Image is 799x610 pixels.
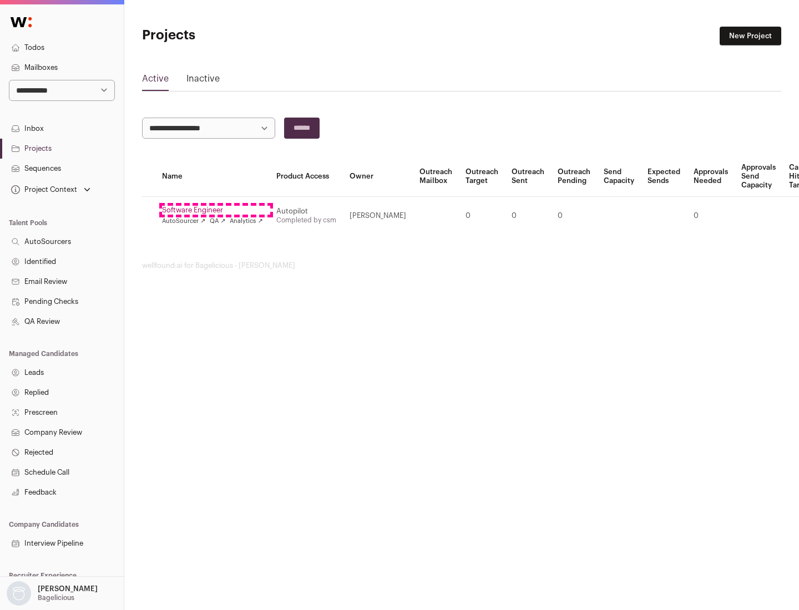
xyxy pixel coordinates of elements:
[276,217,336,223] a: Completed by csm
[459,197,505,235] td: 0
[459,156,505,197] th: Outreach Target
[597,156,641,197] th: Send Capacity
[142,72,169,90] a: Active
[38,593,74,602] p: Bagelicious
[551,156,597,197] th: Outreach Pending
[7,581,31,606] img: nopic.png
[505,156,551,197] th: Outreach Sent
[343,156,413,197] th: Owner
[413,156,459,197] th: Outreach Mailbox
[551,197,597,235] td: 0
[276,207,336,216] div: Autopilot
[186,72,220,90] a: Inactive
[155,156,270,197] th: Name
[720,27,781,45] a: New Project
[9,182,93,197] button: Open dropdown
[4,581,100,606] button: Open dropdown
[142,261,781,270] footer: wellfound:ai for Bagelicious - [PERSON_NAME]
[270,156,343,197] th: Product Access
[9,185,77,194] div: Project Context
[505,197,551,235] td: 0
[142,27,355,44] h1: Projects
[162,217,205,226] a: AutoSourcer ↗
[641,156,687,197] th: Expected Sends
[38,584,98,593] p: [PERSON_NAME]
[687,197,735,235] td: 0
[4,11,38,33] img: Wellfound
[162,206,263,215] a: Software Engineer
[230,217,262,226] a: Analytics ↗
[210,217,225,226] a: QA ↗
[735,156,782,197] th: Approvals Send Capacity
[343,197,413,235] td: [PERSON_NAME]
[687,156,735,197] th: Approvals Needed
